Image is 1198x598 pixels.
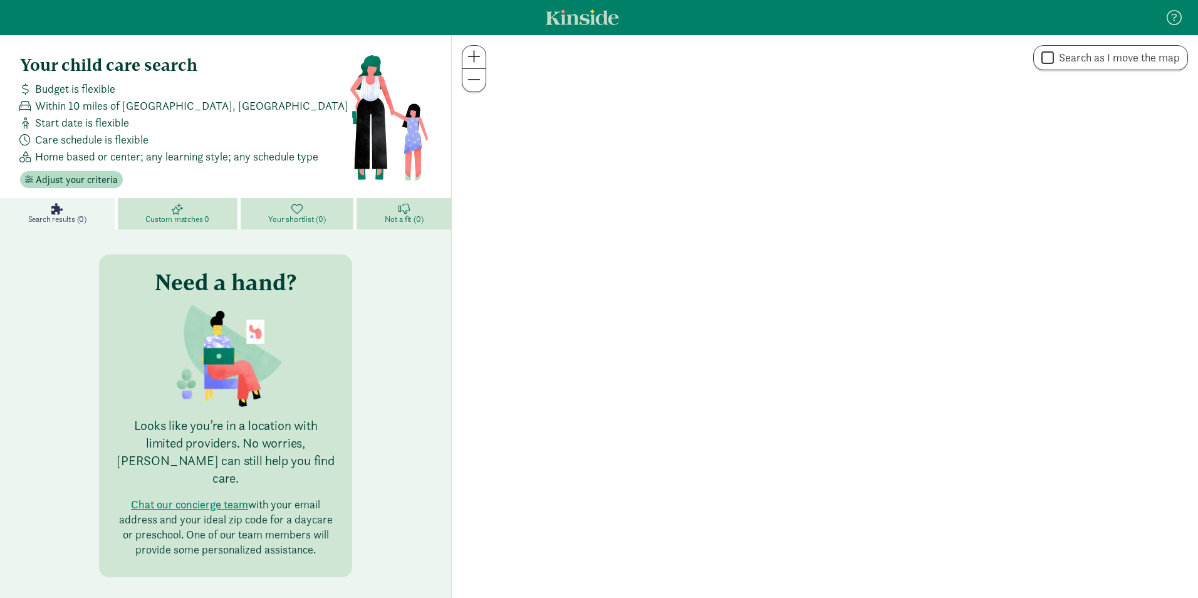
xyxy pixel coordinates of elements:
[36,172,118,187] span: Adjust your criteria
[385,214,423,224] span: Not a fit (0)
[35,114,129,131] span: Start date is flexible
[114,497,337,557] p: with your email address and your ideal zip code for a daycare or preschool. One of our team membe...
[268,214,325,224] span: Your shortlist (0)
[35,148,318,165] span: Home based or center; any learning style; any schedule type
[241,198,357,229] a: Your shortlist (0)
[546,9,619,25] a: Kinside
[35,131,148,148] span: Care schedule is flexible
[155,270,296,295] h3: Need a hand?
[35,80,115,97] span: Budget is flexible
[28,214,86,224] span: Search results (0)
[35,97,348,114] span: Within 10 miles of [GEOGRAPHIC_DATA], [GEOGRAPHIC_DATA]
[20,171,123,189] button: Adjust your criteria
[1054,50,1180,65] label: Search as I move the map
[131,497,248,512] button: Chat our concierge team
[145,214,209,224] span: Custom matches 0
[20,55,349,75] h4: Your child care search
[118,198,241,229] a: Custom matches 0
[114,417,337,487] p: Looks like you’re in a location with limited providers. No worries, [PERSON_NAME] can still help ...
[357,198,451,229] a: Not a fit (0)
